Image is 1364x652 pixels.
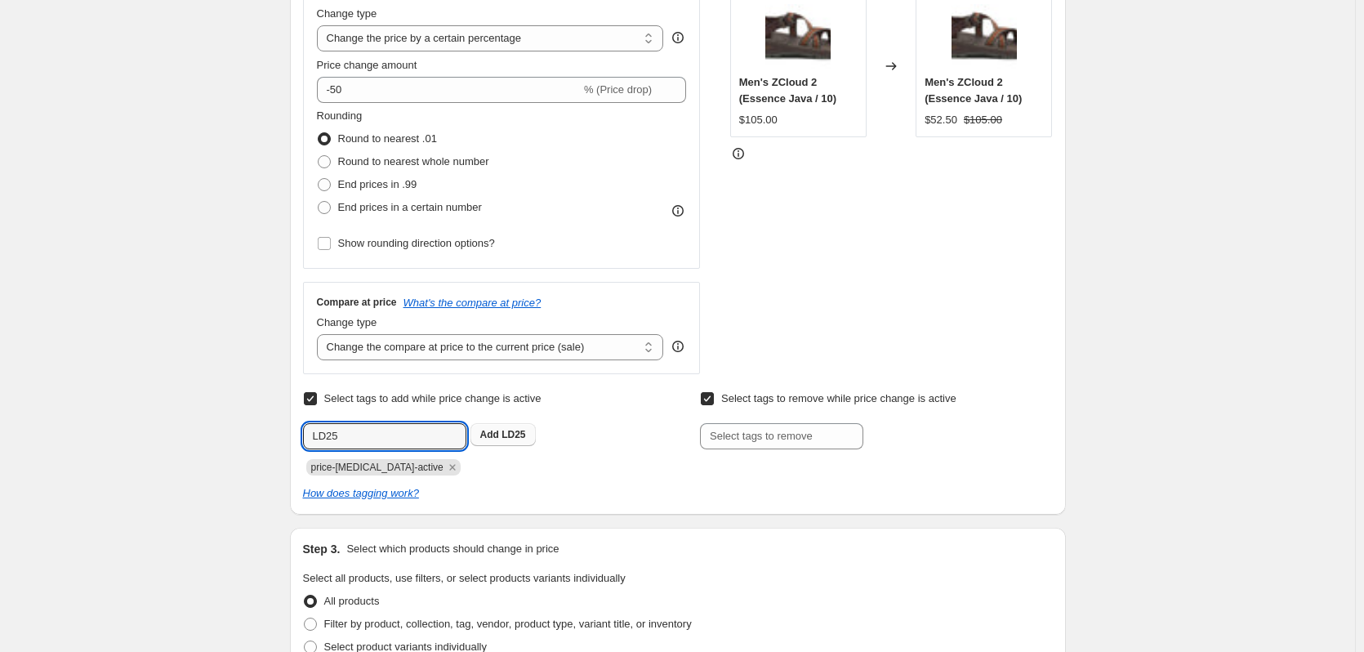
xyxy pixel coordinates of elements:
[303,572,626,584] span: Select all products, use filters, or select products variants individually
[403,297,542,309] button: What's the compare at price?
[670,338,686,355] div: help
[303,541,341,557] h2: Step 3.
[952,4,1017,69] img: image_fde88699-b714-4ddd-8bcf-34b8b319b190_80x.jpg
[765,4,831,69] img: image_fde88699-b714-4ddd-8bcf-34b8b319b190_80x.jpg
[303,423,466,449] input: Select tags to add
[303,487,419,499] a: How does tagging work?
[964,112,1002,128] strike: $105.00
[324,392,542,404] span: Select tags to add while price change is active
[338,178,417,190] span: End prices in .99
[338,237,495,249] span: Show rounding direction options?
[700,423,863,449] input: Select tags to remove
[925,112,957,128] div: $52.50
[739,76,836,105] span: Men's ZCloud 2 (Essence Java / 10)
[324,595,380,607] span: All products
[338,155,489,167] span: Round to nearest whole number
[480,429,499,440] b: Add
[346,541,559,557] p: Select which products should change in price
[445,460,460,475] button: Remove price-change-job-active
[317,109,363,122] span: Rounding
[739,112,778,128] div: $105.00
[317,7,377,20] span: Change type
[670,29,686,46] div: help
[317,316,377,328] span: Change type
[324,618,692,630] span: Filter by product, collection, tag, vendor, product type, variant title, or inventory
[925,76,1022,105] span: Men's ZCloud 2 (Essence Java / 10)
[317,296,397,309] h3: Compare at price
[338,132,437,145] span: Round to nearest .01
[317,77,581,103] input: -15
[470,423,536,446] button: Add LD25
[721,392,956,404] span: Select tags to remove while price change is active
[501,429,525,440] span: LD25
[317,59,417,71] span: Price change amount
[584,83,652,96] span: % (Price drop)
[338,201,482,213] span: End prices in a certain number
[311,462,444,473] span: price-change-job-active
